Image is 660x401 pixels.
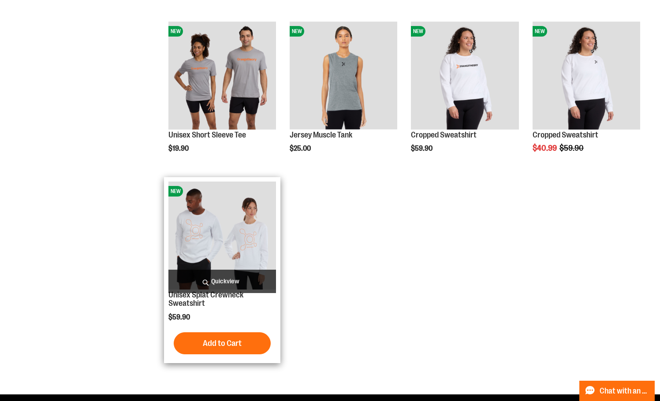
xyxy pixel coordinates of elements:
[168,290,243,308] a: Unisex Splat Crewneck Sweatshirt
[168,313,191,321] span: $59.90
[164,177,280,363] div: product
[559,144,585,152] span: $59.90
[290,22,397,129] img: Jersey Muscle Tank
[579,381,655,401] button: Chat with an Expert
[168,270,276,293] a: Quickview
[411,26,425,37] span: NEW
[168,22,276,129] img: Unisex Short Sleeve Tee
[203,338,242,348] span: Add to Cart
[168,145,190,152] span: $19.90
[533,22,640,129] img: Front facing view of Cropped Sweatshirt
[174,332,271,354] button: Add to Cart
[168,186,183,197] span: NEW
[411,130,477,139] a: Cropped Sweatshirt
[528,17,645,175] div: product
[411,145,434,152] span: $59.90
[168,182,276,290] a: Unisex Splat Crewneck SweatshirtNEW
[533,22,640,130] a: Front facing view of Cropped SweatshirtNEW
[290,22,397,130] a: Jersey Muscle TankNEW
[168,130,246,139] a: Unisex Short Sleeve Tee
[411,22,518,130] a: Front of 2024 Q3 Balanced Basic Womens Cropped SweatshirtNEW
[411,22,518,129] img: Front of 2024 Q3 Balanced Basic Womens Cropped Sweatshirt
[533,144,558,152] span: $40.99
[406,17,523,175] div: product
[533,26,547,37] span: NEW
[290,26,304,37] span: NEW
[285,17,402,175] div: product
[168,26,183,37] span: NEW
[533,130,598,139] a: Cropped Sweatshirt
[168,22,276,130] a: Unisex Short Sleeve TeeNEW
[600,387,649,395] span: Chat with an Expert
[164,17,280,175] div: product
[290,145,312,152] span: $25.00
[290,130,352,139] a: Jersey Muscle Tank
[168,182,276,289] img: Unisex Splat Crewneck Sweatshirt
